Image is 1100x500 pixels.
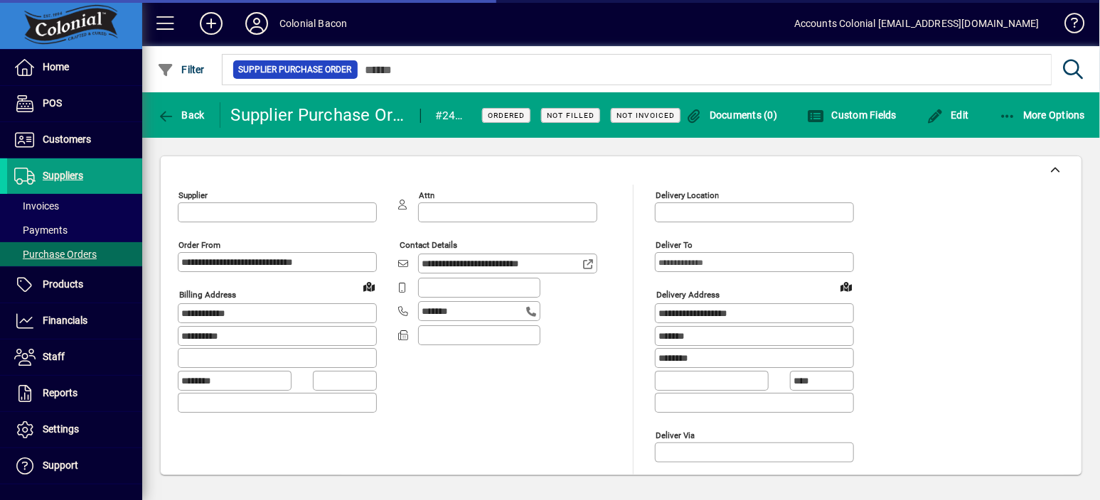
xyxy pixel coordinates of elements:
[656,240,693,250] mat-label: Deliver To
[927,109,969,121] span: Edit
[43,351,65,362] span: Staff
[794,12,1040,35] div: Accounts Colonial [EMAIL_ADDRESS][DOMAIN_NAME]
[43,460,78,471] span: Support
[178,190,208,200] mat-label: Supplier
[1054,3,1082,49] a: Knowledge Base
[999,109,1086,121] span: More Options
[616,111,675,120] span: Not Invoiced
[682,102,781,128] button: Documents (0)
[154,57,208,82] button: Filter
[43,387,78,398] span: Reports
[231,104,406,126] div: Supplier Purchase Order
[435,104,464,127] div: #2430
[7,50,142,85] a: Home
[14,200,59,212] span: Invoices
[358,275,380,298] a: View on map
[656,190,719,200] mat-label: Delivery Location
[923,102,973,128] button: Edit
[7,218,142,242] a: Payments
[157,64,205,75] span: Filter
[547,111,594,120] span: Not Filled
[807,109,897,121] span: Custom Fields
[43,315,87,326] span: Financials
[995,102,1089,128] button: More Options
[43,61,69,72] span: Home
[234,11,279,36] button: Profile
[43,423,79,435] span: Settings
[279,12,347,35] div: Colonial Bacon
[14,249,97,260] span: Purchase Orders
[7,242,142,266] a: Purchase Orders
[7,303,142,339] a: Financials
[685,109,778,121] span: Documents (0)
[419,190,434,200] mat-label: Attn
[7,122,142,158] a: Customers
[7,267,142,303] a: Products
[803,102,900,128] button: Custom Fields
[656,430,695,440] mat-label: Deliver via
[43,278,83,290] span: Products
[7,448,142,484] a: Support
[43,97,62,109] span: POS
[7,376,142,411] a: Reports
[178,240,220,250] mat-label: Order from
[142,102,220,128] app-page-header-button: Back
[7,339,142,375] a: Staff
[835,275,858,298] a: View on map
[43,170,83,181] span: Suppliers
[7,194,142,218] a: Invoices
[239,62,352,77] span: Supplier Purchase Order
[43,134,91,145] span: Customers
[157,109,205,121] span: Back
[154,102,208,128] button: Back
[488,111,525,120] span: Ordered
[188,11,234,36] button: Add
[7,412,142,447] a: Settings
[14,224,68,236] span: Payments
[7,86,142,121] a: POS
